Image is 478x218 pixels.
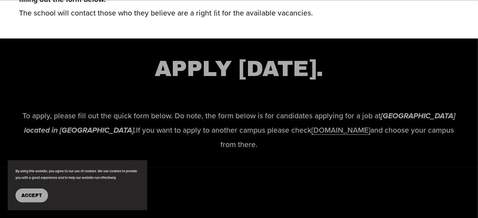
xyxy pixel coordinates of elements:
p: To apply, please fill out the quick form below. Do note, the form below is for candidates applyin... [19,109,459,152]
button: Accept [15,189,48,202]
h2: APPLY [DATE]. [19,55,459,83]
span: Accept [21,193,42,198]
a: [DOMAIN_NAME] [311,125,370,136]
section: Cookie banner [8,160,147,210]
p: By using this website, you agree to our use of cookies. We use cookies to provide you with a grea... [15,168,139,181]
